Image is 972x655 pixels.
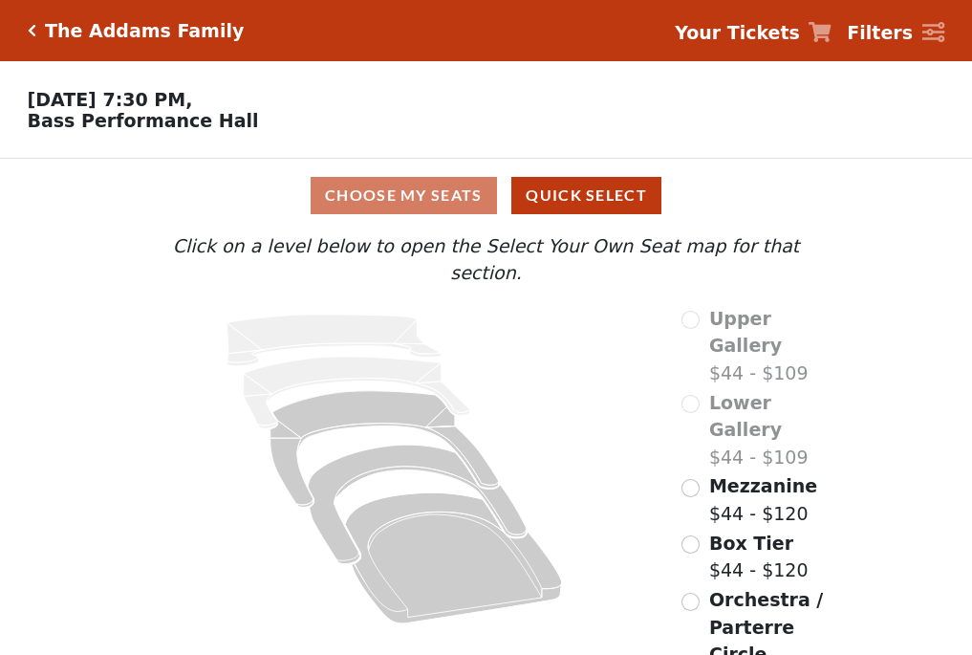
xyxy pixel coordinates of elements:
[675,22,800,43] strong: Your Tickets
[227,315,442,366] path: Upper Gallery - Seats Available: 0
[346,492,563,623] path: Orchestra / Parterre Circle - Seats Available: 226
[45,20,244,42] h5: The Addams Family
[135,232,836,287] p: Click on a level below to open the Select Your Own Seat map for that section.
[847,19,944,47] a: Filters
[244,357,470,428] path: Lower Gallery - Seats Available: 0
[511,177,661,214] button: Quick Select
[709,389,837,471] label: $44 - $109
[709,530,809,584] label: $44 - $120
[709,305,837,387] label: $44 - $109
[709,475,817,496] span: Mezzanine
[709,472,817,527] label: $44 - $120
[709,533,793,554] span: Box Tier
[675,19,832,47] a: Your Tickets
[709,392,782,441] span: Lower Gallery
[709,308,782,357] span: Upper Gallery
[847,22,913,43] strong: Filters
[28,24,36,37] a: Click here to go back to filters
